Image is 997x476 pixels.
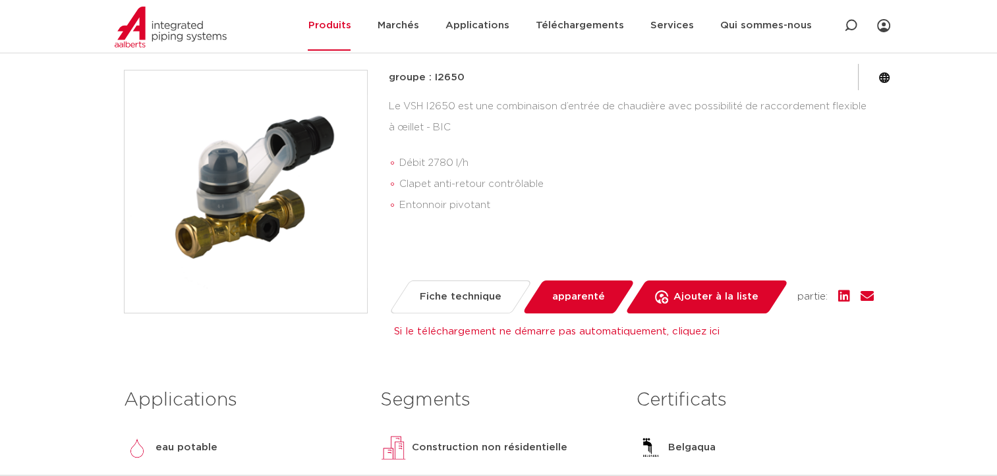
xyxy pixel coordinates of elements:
[380,435,407,461] img: utiliteitsbouw
[389,70,874,86] p: groupe : I2650
[420,286,501,307] span: Fiche technique
[650,20,693,30] font: Services
[389,101,867,132] font: Le VSH I2650 est une combinaison d’entrée de chaudière avec possibilité de raccordement flexible ...
[668,440,716,456] p: Belgaqua
[797,289,828,305] span: partie:
[388,280,532,313] a: Fiche technique
[399,174,874,195] li: Clapet anti-retour contrôlable
[412,440,567,456] p: Construction non résidentielle
[399,153,874,174] li: Débit 2780 l/h
[399,195,874,216] li: Entonnoir pivotant
[124,387,360,413] h3: Applications
[637,435,663,461] img: Belgaqua
[521,280,635,313] a: apparenté
[673,286,758,307] span: Ajouter à la liste
[637,387,873,413] h3: Certificats
[125,70,367,313] img: Image du produit pour la combinaison d’entrée de chaudière VSH avec option de connexion flexible ...
[156,440,217,456] p: eau potable
[535,20,623,30] font: Téléchargements
[720,20,811,30] font: Qui sommes-nous
[124,435,150,461] img: drinkwater
[380,387,617,413] h3: Segments
[552,286,605,307] span: apparenté
[394,327,719,336] a: Si le téléchargement ne démarre pas automatiquement, cliquez ici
